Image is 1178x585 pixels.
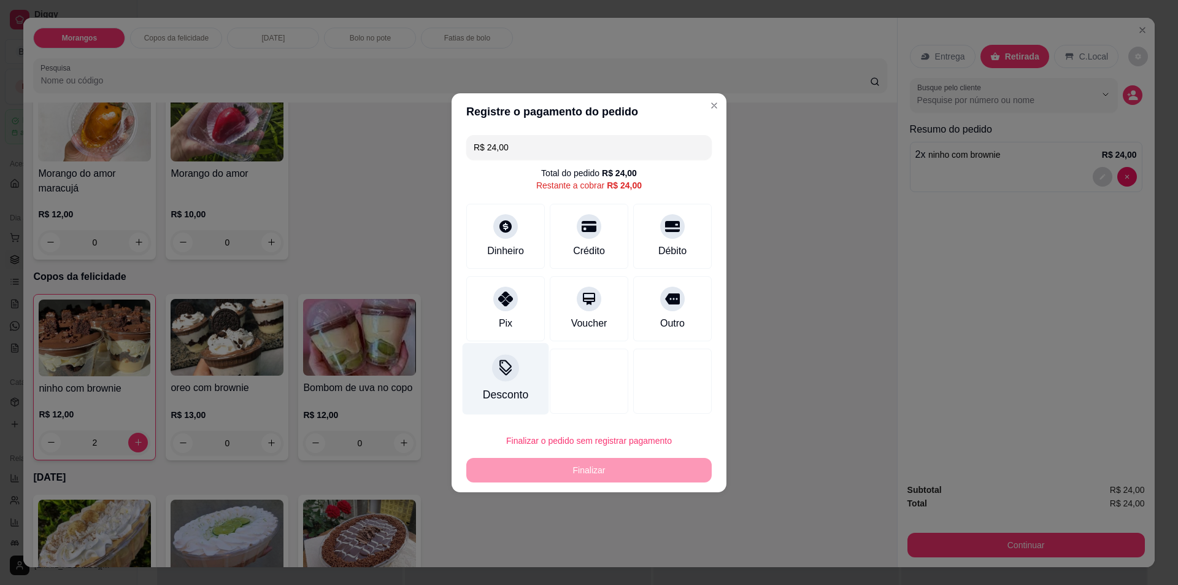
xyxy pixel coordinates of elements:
div: Outro [660,316,685,331]
div: Dinheiro [487,244,524,258]
header: Registre o pagamento do pedido [452,93,726,130]
input: Ex.: hambúrguer de cordeiro [474,135,704,160]
div: Débito [658,244,687,258]
div: Desconto [483,387,528,403]
div: R$ 24,00 [607,179,642,192]
div: Pix [499,316,512,331]
div: Crédito [573,244,605,258]
div: Total do pedido [541,167,637,179]
button: Close [704,96,724,115]
div: Restante a cobrar [536,179,642,192]
div: R$ 24,00 [602,167,637,179]
button: Finalizar o pedido sem registrar pagamento [466,428,712,453]
div: Voucher [571,316,607,331]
